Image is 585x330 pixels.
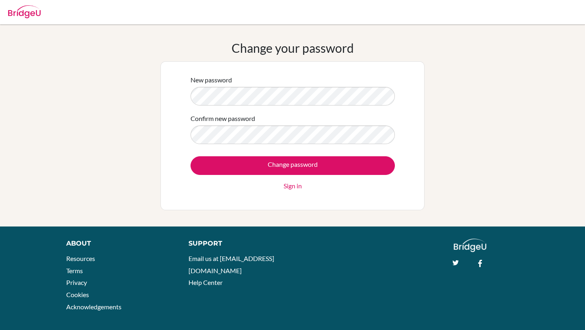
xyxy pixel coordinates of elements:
h1: Change your password [232,41,354,55]
div: About [66,239,170,248]
img: Bridge-U [8,5,41,18]
a: Email us at [EMAIL_ADDRESS][DOMAIN_NAME] [188,255,274,274]
a: Terms [66,267,83,274]
a: Resources [66,255,95,262]
a: Cookies [66,291,89,298]
input: Change password [191,156,395,175]
label: Confirm new password [191,114,255,123]
div: Support [188,239,284,248]
label: New password [191,75,232,85]
a: Privacy [66,278,87,286]
a: Help Center [188,278,223,286]
a: Sign in [284,181,302,191]
a: Acknowledgements [66,303,121,311]
img: logo_white@2x-f4f0deed5e89b7ecb1c2cc34c3e3d731f90f0f143d5ea2071677605dd97b5244.png [454,239,487,252]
